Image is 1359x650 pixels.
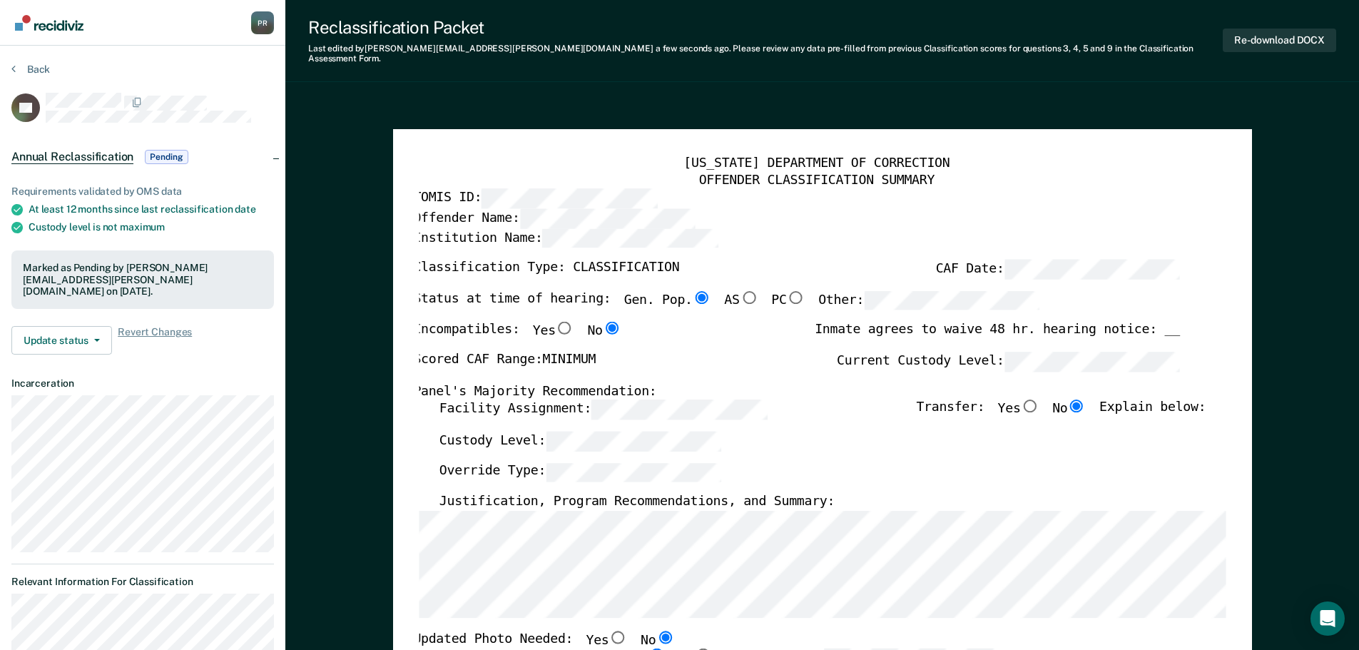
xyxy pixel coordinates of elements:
label: No [1052,400,1086,420]
label: Override Type: [439,462,721,482]
label: Yes [586,630,627,649]
label: Facility Assignment: [439,400,766,420]
input: Yes [1020,400,1039,412]
span: maximum [120,221,165,233]
button: Re-download DOCX [1223,29,1336,52]
input: PC [786,290,805,303]
div: Requirements validated by OMS data [11,186,274,198]
div: Inmate agrees to waive 48 hr. hearing notice: __ [815,322,1180,352]
div: Open Intercom Messenger [1310,601,1345,636]
div: Marked as Pending by [PERSON_NAME][EMAIL_ADDRESS][PERSON_NAME][DOMAIN_NAME] on [DATE]. [23,262,263,298]
label: Gen. Pop. [623,290,711,310]
input: Current Custody Level: [1004,352,1179,372]
input: No [602,322,621,335]
button: Profile dropdown button [251,11,274,34]
div: Updated Photo Needed: [413,630,674,649]
img: Recidiviz [15,15,83,31]
label: Classification Type: CLASSIFICATION [413,259,679,279]
input: Yes [555,322,574,335]
div: P R [251,11,274,34]
span: date [235,203,255,215]
label: No [587,322,621,340]
span: Revert Changes [118,326,192,355]
div: OFFENDER CLASSIFICATION SUMMARY [413,172,1220,189]
span: Pending [145,150,188,164]
div: Panel's Majority Recommendation: [413,383,1179,400]
div: Last edited by [PERSON_NAME][EMAIL_ADDRESS][PERSON_NAME][DOMAIN_NAME] . Please review any data pr... [308,44,1223,64]
div: Transfer: Explain below: [916,400,1206,431]
label: Yes [532,322,574,340]
input: CAF Date: [1004,259,1179,279]
label: TOMIS ID: [413,188,657,208]
input: Yes [609,630,627,643]
label: No [641,630,675,649]
div: Reclassification Packet [308,17,1223,38]
dt: Relevant Information For Classification [11,576,274,588]
span: Annual Reclassification [11,150,133,164]
div: [US_STATE] DEPARTMENT OF CORRECTION [413,155,1220,172]
div: Status at time of hearing: [413,290,1039,322]
input: Custody Level: [546,431,721,451]
button: Back [11,63,50,76]
label: PC [771,290,805,310]
label: CAF Date: [935,259,1179,279]
label: Offender Name: [413,208,696,228]
div: Custody level is not [29,221,274,233]
input: TOMIS ID: [482,188,657,208]
label: Other: [818,290,1039,310]
input: No [1067,400,1086,412]
input: AS [739,290,758,303]
label: Justification, Program Recommendations, and Summary: [439,494,834,511]
input: Other: [864,290,1039,310]
input: Institution Name: [542,228,718,248]
input: Override Type: [546,462,721,482]
label: AS [724,290,758,310]
dt: Incarceration [11,377,274,390]
input: Gen. Pop. [692,290,711,303]
div: Incompatibles: [413,322,621,352]
label: Current Custody Level: [837,352,1180,372]
label: Yes [997,400,1039,420]
button: Update status [11,326,112,355]
span: a few seconds ago [656,44,729,54]
label: Custody Level: [439,431,721,451]
input: No [656,630,674,643]
label: Scored CAF Range: MINIMUM [413,352,596,372]
input: Offender Name: [519,208,695,228]
div: At least 12 months since last reclassification [29,203,274,215]
label: Institution Name: [413,228,718,248]
input: Facility Assignment: [591,400,767,420]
